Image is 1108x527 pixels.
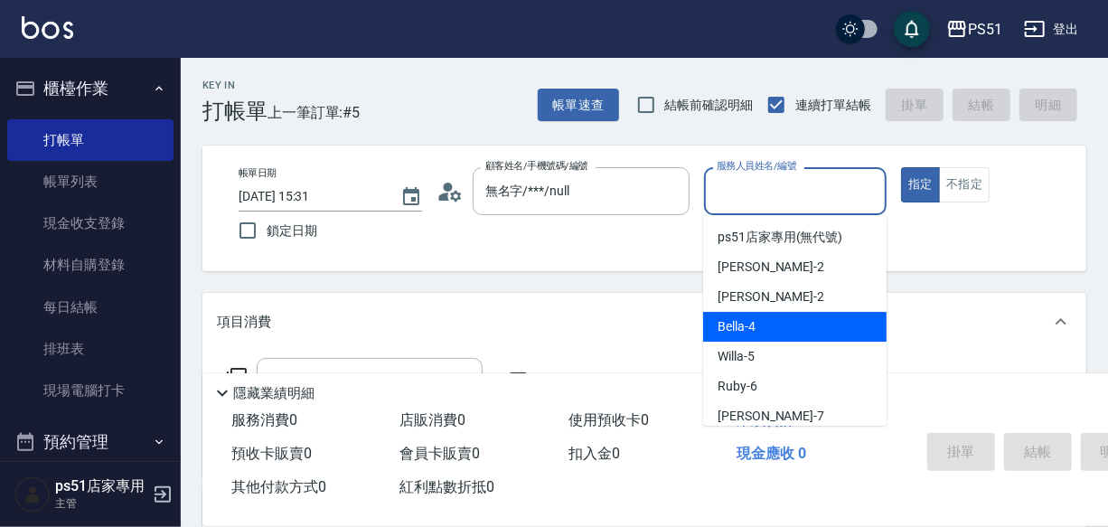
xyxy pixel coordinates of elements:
[7,65,174,112] button: 櫃檯作業
[231,411,297,428] span: 服務消費 0
[202,99,268,124] h3: 打帳單
[55,477,147,495] h5: ps51店家專用
[217,313,271,332] p: 項目消費
[7,328,174,370] a: 排班表
[202,293,1086,351] div: 項目消費
[55,495,147,512] p: 主管
[202,80,268,91] h2: Key In
[568,445,620,462] span: 扣入金 0
[400,478,495,495] span: 紅利點數折抵 0
[239,182,382,212] input: YYYY/MM/DD hh:mm
[718,377,757,396] span: Ruby -6
[7,370,174,411] a: 現場電腦打卡
[485,159,588,173] label: 顧客姓名/手機號碼/編號
[268,101,361,124] span: 上一筆訂單:#5
[267,221,317,240] span: 鎖定日期
[718,347,755,366] span: Willa -5
[400,411,466,428] span: 店販消費 0
[718,228,842,247] span: ps51店家專用 (無代號)
[968,18,1002,41] div: PS51
[737,445,807,462] span: 現金應收 0
[22,16,73,39] img: Logo
[795,96,871,115] span: 連續打單結帳
[939,167,990,202] button: 不指定
[568,411,649,428] span: 使用預收卡 0
[7,161,174,202] a: 帳單列表
[718,407,824,426] span: [PERSON_NAME] -7
[231,478,326,495] span: 其他付款方式 0
[390,175,433,219] button: Choose date, selected date is 2025-08-15
[718,258,824,277] span: [PERSON_NAME] -2
[7,419,174,466] button: 預約管理
[901,167,940,202] button: 指定
[7,119,174,161] a: 打帳單
[894,11,930,47] button: save
[7,287,174,328] a: 每日結帳
[717,159,796,173] label: 服務人員姓名/編號
[7,244,174,286] a: 材料自購登錄
[14,476,51,513] img: Person
[7,202,174,244] a: 現金收支登錄
[939,11,1009,48] button: PS51
[233,384,315,403] p: 隱藏業績明細
[718,317,756,336] span: Bella -4
[665,96,754,115] span: 結帳前確認明細
[447,368,476,397] button: Open
[239,166,277,180] label: 帳單日期
[538,89,619,122] button: 帳單速查
[1017,13,1086,46] button: 登出
[231,445,312,462] span: 預收卡販賣 0
[400,445,481,462] span: 會員卡販賣 0
[718,287,824,306] span: [PERSON_NAME] -2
